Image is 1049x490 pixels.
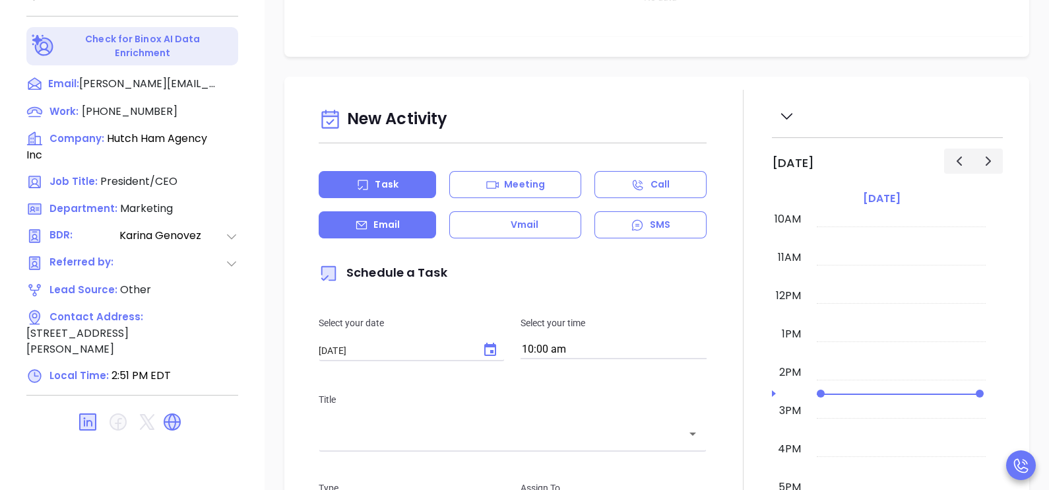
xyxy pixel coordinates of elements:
span: Schedule a Task [319,264,447,281]
div: 10am [772,211,804,227]
p: Select your time [521,316,707,330]
span: Referred by: [49,255,118,271]
a: [DATE] [860,190,903,208]
button: Open [683,425,702,443]
h2: [DATE] [772,156,814,170]
span: Job Title: [49,174,98,188]
p: Meeting [504,178,545,192]
span: Hutch Ham Agency Inc [26,131,207,162]
span: [STREET_ADDRESS][PERSON_NAME] [26,326,129,357]
span: Department: [49,201,117,215]
div: 2pm [777,365,804,380]
p: Title [319,392,707,407]
div: 12pm [773,288,804,304]
div: 1pm [779,326,804,342]
p: Task [375,178,398,192]
div: 11am [775,250,804,265]
span: President/CEO [100,174,177,189]
div: 4pm [775,441,804,457]
p: Select your date [319,316,505,330]
span: Lead Source: [49,283,117,297]
div: New Activity [319,103,707,137]
span: Local Time: [49,368,109,382]
span: Karina Genovez [119,228,225,244]
p: SMS [650,218,670,232]
p: Vmail [511,218,539,232]
p: Email [373,218,400,232]
span: 2:51 PM EDT [111,368,171,383]
span: Marketing [120,201,173,216]
span: Work: [49,104,79,118]
span: Contact Address: [49,310,143,324]
span: Company: [49,131,104,145]
span: [PERSON_NAME][EMAIL_ADDRESS][DOMAIN_NAME] [79,76,218,92]
span: [PHONE_NUMBER] [82,104,177,119]
button: Next day [973,149,1003,173]
div: 3pm [777,403,804,419]
img: Ai-Enrich-DaqCidB-.svg [32,34,55,57]
span: Other [120,282,151,297]
span: Email: [48,76,79,93]
button: Choose date, selected date is Sep 20, 2025 [477,337,503,363]
p: Call [651,178,670,192]
p: Check for Binox AI Data Enrichment [57,32,229,60]
button: Previous day [944,149,974,173]
span: BDR: [49,228,118,244]
input: MM/DD/YYYY [319,344,472,357]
